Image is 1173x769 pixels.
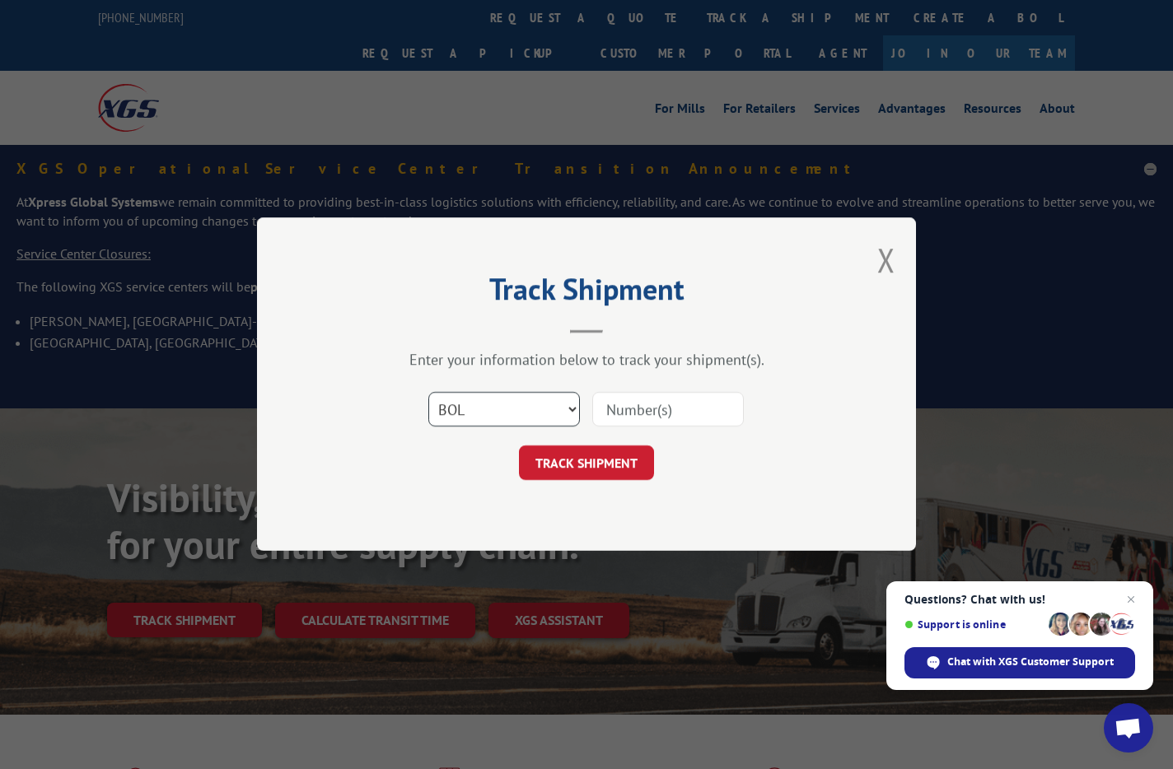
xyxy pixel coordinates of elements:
[877,238,895,282] button: Close modal
[592,393,744,427] input: Number(s)
[947,655,1114,669] span: Chat with XGS Customer Support
[339,351,834,370] div: Enter your information below to track your shipment(s).
[519,446,654,481] button: TRACK SHIPMENT
[904,593,1135,606] span: Questions? Chat with us!
[904,647,1135,678] span: Chat with XGS Customer Support
[904,618,1043,631] span: Support is online
[339,277,834,309] h2: Track Shipment
[1104,703,1153,753] a: Open chat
